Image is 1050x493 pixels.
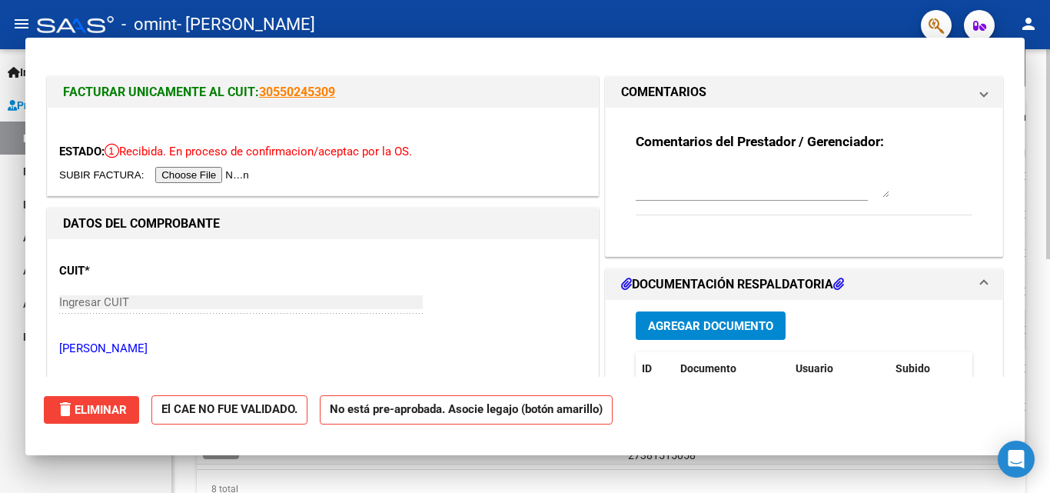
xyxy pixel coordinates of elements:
[674,352,789,385] datatable-header-cell: Documento
[636,134,884,149] strong: Comentarios del Prestador / Gerenciador:
[8,64,47,81] span: Inicio
[621,275,844,294] h1: DOCUMENTACIÓN RESPALDATORIA
[636,352,674,385] datatable-header-cell: ID
[680,362,736,375] span: Documento
[998,441,1035,478] div: Open Intercom Messenger
[105,145,412,158] span: Recibida. En proceso de confirmacion/aceptac por la OS.
[889,352,966,385] datatable-header-cell: Subido
[59,340,586,358] p: [PERSON_NAME]
[259,85,335,99] a: 30550245309
[796,362,833,375] span: Usuario
[59,145,105,158] span: ESTADO:
[121,8,177,42] span: - omint
[636,311,786,340] button: Agregar Documento
[966,352,1043,385] datatable-header-cell: Acción
[44,396,139,424] button: Eliminar
[648,319,773,333] span: Agregar Documento
[177,8,315,42] span: - [PERSON_NAME]
[789,352,889,385] datatable-header-cell: Usuario
[63,216,220,231] strong: DATOS DEL COMPROBANTE
[12,15,31,33] mat-icon: menu
[320,395,613,425] strong: No está pre-aprobada. Asocie legajo (botón amarillo)
[151,395,307,425] strong: El CAE NO FUE VALIDADO.
[56,403,127,417] span: Eliminar
[8,97,148,114] span: Prestadores / Proveedores
[621,83,706,102] h1: COMENTARIOS
[606,77,1002,108] mat-expansion-panel-header: COMENTARIOS
[1019,15,1038,33] mat-icon: person
[56,400,75,418] mat-icon: delete
[63,85,259,99] span: FACTURAR UNICAMENTE AL CUIT:
[606,269,1002,300] mat-expansion-panel-header: DOCUMENTACIÓN RESPALDATORIA
[895,362,930,375] span: Subido
[642,362,652,375] span: ID
[606,108,1002,256] div: COMENTARIOS
[59,262,218,280] p: CUIT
